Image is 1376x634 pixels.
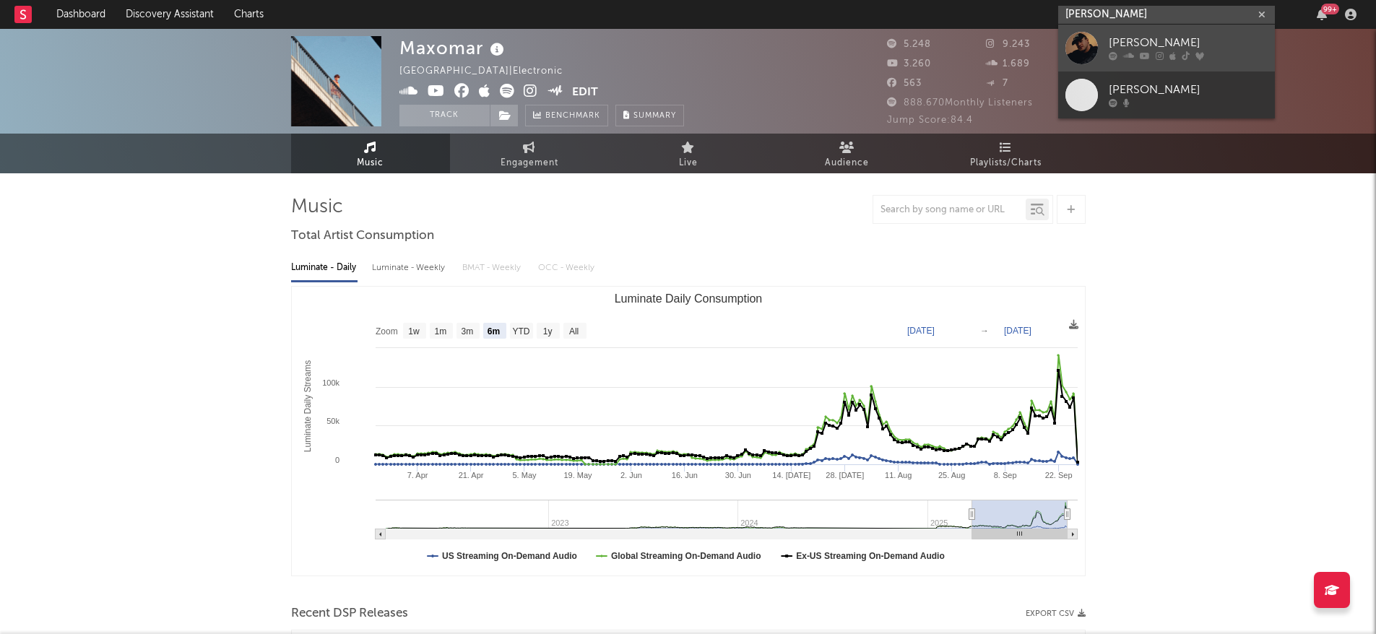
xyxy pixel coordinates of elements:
[927,134,1086,173] a: Playlists/Charts
[399,36,508,60] div: Maxomar
[887,79,922,88] span: 563
[986,79,1008,88] span: 7
[671,471,697,479] text: 16. Jun
[887,116,973,125] span: Jump Score: 84.4
[1058,6,1275,24] input: Search for artists
[885,471,912,479] text: 11. Aug
[487,326,499,336] text: 6m
[796,551,945,561] text: Ex-US Streaming On-Demand Audio
[291,227,434,245] span: Total Artist Consumption
[970,155,1042,172] span: Playlists/Charts
[512,326,529,336] text: YTD
[1058,71,1275,118] a: [PERSON_NAME]
[291,134,450,173] a: Music
[724,471,750,479] text: 30. Jun
[1109,82,1268,99] div: [PERSON_NAME]
[993,471,1016,479] text: 8. Sep
[568,326,578,336] text: All
[980,326,989,336] text: →
[679,155,698,172] span: Live
[772,471,810,479] text: 14. [DATE]
[572,84,598,102] button: Edit
[563,471,592,479] text: 19. May
[450,134,609,173] a: Engagement
[907,326,935,336] text: [DATE]
[501,155,558,172] span: Engagement
[512,471,537,479] text: 5. May
[357,155,384,172] span: Music
[399,105,490,126] button: Track
[334,456,339,464] text: 0
[1109,35,1268,52] div: [PERSON_NAME]
[986,40,1030,49] span: 9.243
[1026,609,1086,618] button: Export CSV
[376,326,398,336] text: Zoom
[545,108,600,125] span: Benchmark
[458,471,483,479] text: 21. Apr
[292,287,1085,576] svg: Luminate Daily Consumption
[1058,25,1275,71] a: [PERSON_NAME]
[633,112,676,120] span: Summary
[986,59,1030,69] span: 1.689
[291,605,408,622] span: Recent DSP Releases
[303,360,313,452] text: Luminate Daily Streams
[887,59,931,69] span: 3.260
[826,471,864,479] text: 28. [DATE]
[434,326,446,336] text: 1m
[407,471,428,479] text: 7. Apr
[873,204,1026,216] input: Search by song name or URL
[938,471,965,479] text: 25. Aug
[614,292,762,305] text: Luminate Daily Consumption
[461,326,473,336] text: 3m
[887,98,1033,108] span: 888.670 Monthly Listeners
[525,105,608,126] a: Benchmark
[1004,326,1031,336] text: [DATE]
[615,105,684,126] button: Summary
[610,551,761,561] text: Global Streaming On-Demand Audio
[1044,471,1072,479] text: 22. Sep
[1317,9,1327,20] button: 99+
[609,134,768,173] a: Live
[372,256,448,280] div: Luminate - Weekly
[408,326,420,336] text: 1w
[1321,4,1339,14] div: 99 +
[887,40,931,49] span: 5.248
[825,155,869,172] span: Audience
[768,134,927,173] a: Audience
[322,378,339,387] text: 100k
[620,471,641,479] text: 2. Jun
[399,63,579,80] div: [GEOGRAPHIC_DATA] | Electronic
[326,417,339,425] text: 50k
[291,256,358,280] div: Luminate - Daily
[442,551,577,561] text: US Streaming On-Demand Audio
[542,326,552,336] text: 1y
